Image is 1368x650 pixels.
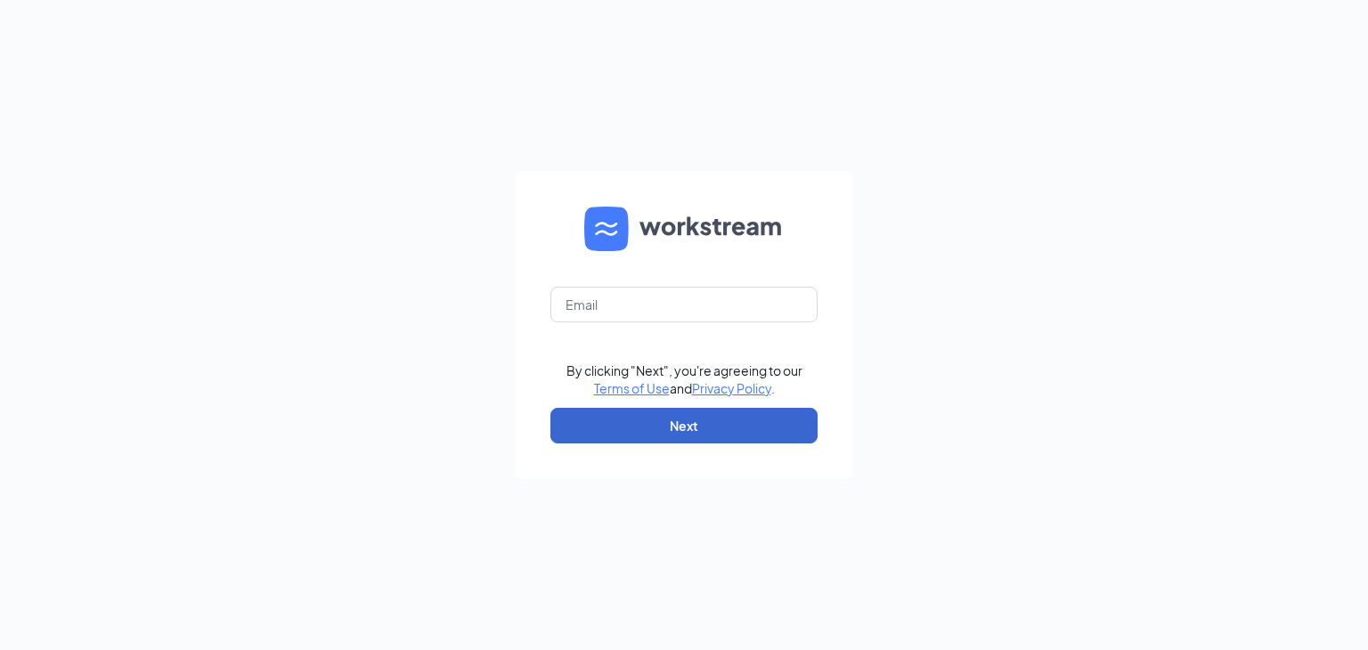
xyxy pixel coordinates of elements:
img: WS logo and Workstream text [584,207,784,251]
input: Email [550,287,818,322]
a: Privacy Policy [692,380,771,396]
button: Next [550,408,818,443]
div: By clicking "Next", you're agreeing to our and . [566,362,802,397]
a: Terms of Use [594,380,670,396]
